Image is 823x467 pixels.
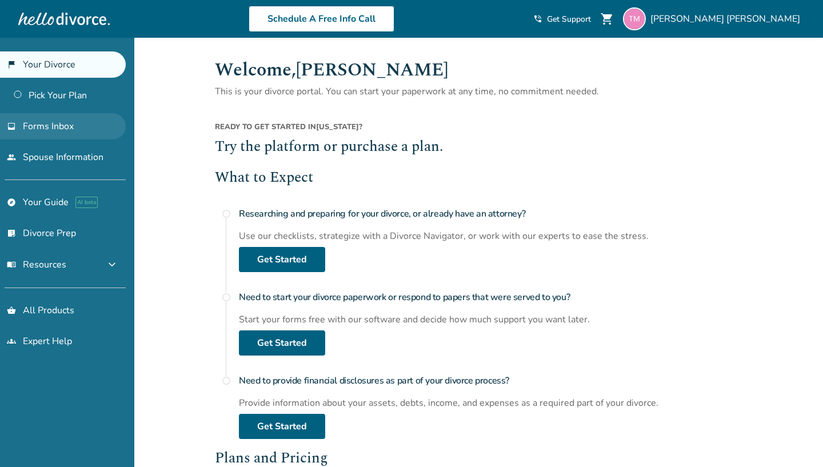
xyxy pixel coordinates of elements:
span: [PERSON_NAME] [PERSON_NAME] [650,13,805,25]
span: inbox [7,122,16,131]
span: Forms Inbox [23,120,74,133]
span: radio_button_unchecked [222,209,231,218]
span: Resources [7,258,66,271]
h4: Need to start your divorce paperwork or respond to papers that were served to you? [239,286,745,309]
span: list_alt_check [7,229,16,238]
div: [US_STATE] ? [215,122,745,137]
h1: Welcome, [PERSON_NAME] [215,56,745,84]
a: Get Started [239,330,325,356]
span: radio_button_unchecked [222,293,231,302]
img: unaware.laser_5d@icloud.com [623,7,646,30]
span: phone_in_talk [533,14,542,23]
a: Get Started [239,247,325,272]
span: people [7,153,16,162]
span: groups [7,337,16,346]
a: Get Started [239,414,325,439]
span: flag_2 [7,60,16,69]
div: Provide information about your assets, debts, income, and expenses as a required part of your div... [239,397,745,409]
span: shopping_cart [600,12,614,26]
h4: Researching and preparing for your divorce, or already have an attorney? [239,202,745,225]
span: AI beta [75,197,98,208]
a: Schedule A Free Info Call [249,6,394,32]
span: explore [7,198,16,207]
span: Ready to get started in [215,122,316,132]
a: phone_in_talkGet Support [533,14,591,25]
h2: What to Expect [215,167,745,189]
span: radio_button_unchecked [222,376,231,385]
div: Start your forms free with our software and decide how much support you want later. [239,313,745,326]
h2: Try the platform or purchase a plan. [215,137,745,158]
div: Use our checklists, strategize with a Divorce Navigator, or work with our experts to ease the str... [239,230,745,242]
span: menu_book [7,260,16,269]
iframe: Chat Widget [766,412,823,467]
span: expand_more [105,258,119,272]
span: Get Support [547,14,591,25]
span: shopping_basket [7,306,16,315]
p: This is your divorce portal. You can start your paperwork at any time, no commitment needed. [215,84,745,99]
h4: Need to provide financial disclosures as part of your divorce process? [239,369,745,392]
